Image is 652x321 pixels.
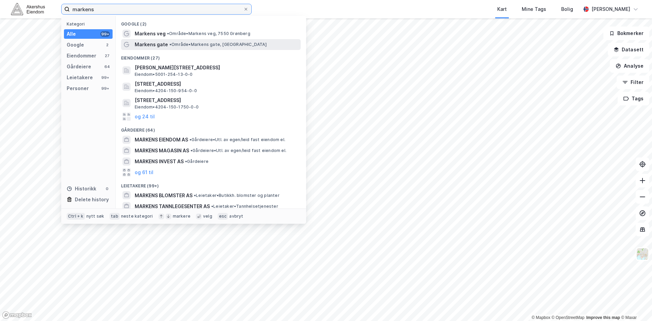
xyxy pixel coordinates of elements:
div: 99+ [100,31,110,37]
span: Gårdeiere • Utl. av egen/leid fast eiendom el. [189,137,285,142]
a: OpenStreetMap [552,315,585,320]
div: tab [110,213,120,220]
div: Gårdeiere (64) [116,122,306,134]
span: Gårdeiere • Utl. av egen/leid fast eiendom el. [190,148,286,153]
span: Område • Markens veg, 7550 Grønberg [167,31,250,36]
div: Mine Tags [522,5,546,13]
div: 0 [104,186,110,191]
div: Eiendommer (27) [116,50,306,62]
span: Eiendom • 4204-150-1750-0-0 [135,104,199,110]
div: Ctrl + k [67,213,85,220]
span: • [194,193,196,198]
div: Leietakere [67,73,93,82]
span: Område • Markens gate, [GEOGRAPHIC_DATA] [169,42,267,47]
div: 2 [104,42,110,48]
span: • [169,42,171,47]
div: Leietakere (99+) [116,178,306,190]
span: MARKENS TANNLEGESENTER AS [135,202,210,210]
div: 27 [104,53,110,58]
div: Google (2) [116,16,306,28]
img: akershus-eiendom-logo.9091f326c980b4bce74ccdd9f866810c.svg [11,3,45,15]
a: Mapbox [532,315,550,320]
span: MARKENS MAGASIN AS [135,147,189,155]
div: nytt søk [86,214,104,219]
div: esc [218,213,228,220]
div: Personer [67,84,89,92]
span: MARKENS EIENDOM AS [135,136,188,144]
button: Tags [618,92,649,105]
div: markere [173,214,190,219]
span: • [211,204,213,209]
span: Gårdeiere [185,159,208,164]
span: • [185,159,187,164]
button: Filter [617,75,649,89]
span: Leietaker • Tannhelsetjenester [211,204,278,209]
div: [PERSON_NAME] [591,5,630,13]
span: • [190,148,193,153]
span: [STREET_ADDRESS] [135,96,298,104]
span: • [167,31,169,36]
span: MARKENS INVEST AS [135,157,184,166]
div: Kart [497,5,507,13]
span: Markens gate [135,40,168,49]
span: Eiendom • 5001-254-13-0-0 [135,72,193,77]
span: MARKENS BLOMSTER AS [135,191,193,200]
div: Google [67,41,84,49]
button: Bokmerker [603,27,649,40]
div: 64 [104,64,110,69]
div: neste kategori [121,214,153,219]
a: Mapbox homepage [2,311,32,319]
div: 99+ [100,75,110,80]
span: [STREET_ADDRESS] [135,80,298,88]
div: Eiendommer [67,52,96,60]
img: Z [636,248,649,260]
button: og 24 til [135,113,155,121]
button: og 61 til [135,168,153,176]
span: Eiendom • 4204-150-954-0-0 [135,88,197,94]
button: Analyse [610,59,649,73]
button: Datasett [608,43,649,56]
span: Leietaker • Butikkh. blomster og planter [194,193,280,198]
a: Improve this map [586,315,620,320]
div: Kategori [67,21,113,27]
div: avbryt [229,214,243,219]
div: Gårdeiere [67,63,91,71]
iframe: Chat Widget [618,288,652,321]
span: • [189,137,191,142]
div: 99+ [100,86,110,91]
span: [PERSON_NAME][STREET_ADDRESS] [135,64,298,72]
div: Delete history [75,196,109,204]
input: Søk på adresse, matrikkel, gårdeiere, leietakere eller personer [70,4,243,14]
div: Bolig [561,5,573,13]
div: velg [203,214,212,219]
div: Alle [67,30,76,38]
span: Markens veg [135,30,166,38]
div: Historikk [67,185,96,193]
div: Kontrollprogram for chat [618,288,652,321]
